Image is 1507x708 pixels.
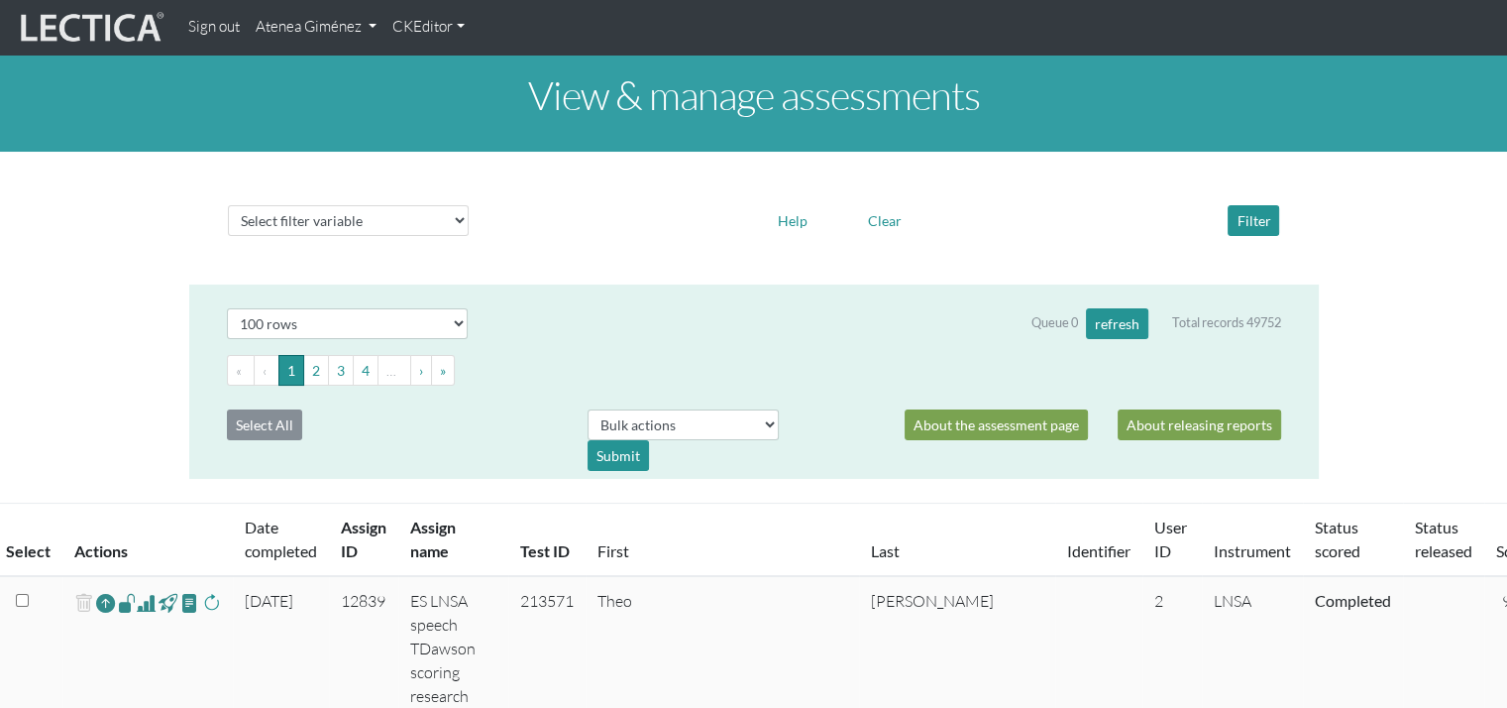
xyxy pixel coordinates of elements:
[1415,518,1472,560] a: Status released
[1228,205,1279,236] button: Filter
[1031,308,1281,339] div: Queue 0 Total records 49752
[769,205,816,236] button: Help
[1118,410,1281,440] a: About releasing reports
[62,504,233,577] th: Actions
[118,591,137,614] span: view
[398,504,508,577] th: Assign name
[74,589,93,618] span: delete
[159,591,177,614] span: view
[202,591,221,615] span: rescore
[227,410,302,440] button: Select All
[1214,541,1291,560] a: Instrument
[245,518,317,560] a: Date completed
[905,410,1088,440] a: About the assessment page
[1154,518,1187,560] a: User ID
[410,355,432,386] button: Go to next page
[353,355,378,386] button: Go to page 4
[1086,308,1148,339] button: refresh
[588,440,649,471] div: Submit
[137,591,156,615] span: Analyst score
[96,589,115,618] a: Reopen
[871,541,900,560] a: Last
[16,9,164,47] img: lecticalive
[1315,518,1360,560] a: Status scored
[597,541,629,560] a: First
[303,355,329,386] button: Go to page 2
[1315,591,1391,610] a: Completed = assessment has been completed; CS scored = assessment has been CLAS scored; LS scored...
[248,8,384,47] a: Atenea Giménez
[278,355,304,386] button: Go to page 1
[227,355,1281,386] ul: Pagination
[508,504,586,577] th: Test ID
[384,8,473,47] a: CKEditor
[769,209,816,228] a: Help
[431,355,455,386] button: Go to last page
[180,8,248,47] a: Sign out
[180,591,199,614] span: view
[858,205,910,236] button: Clear
[1067,541,1130,560] a: Identifier
[329,504,398,577] th: Assign ID
[328,355,354,386] button: Go to page 3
